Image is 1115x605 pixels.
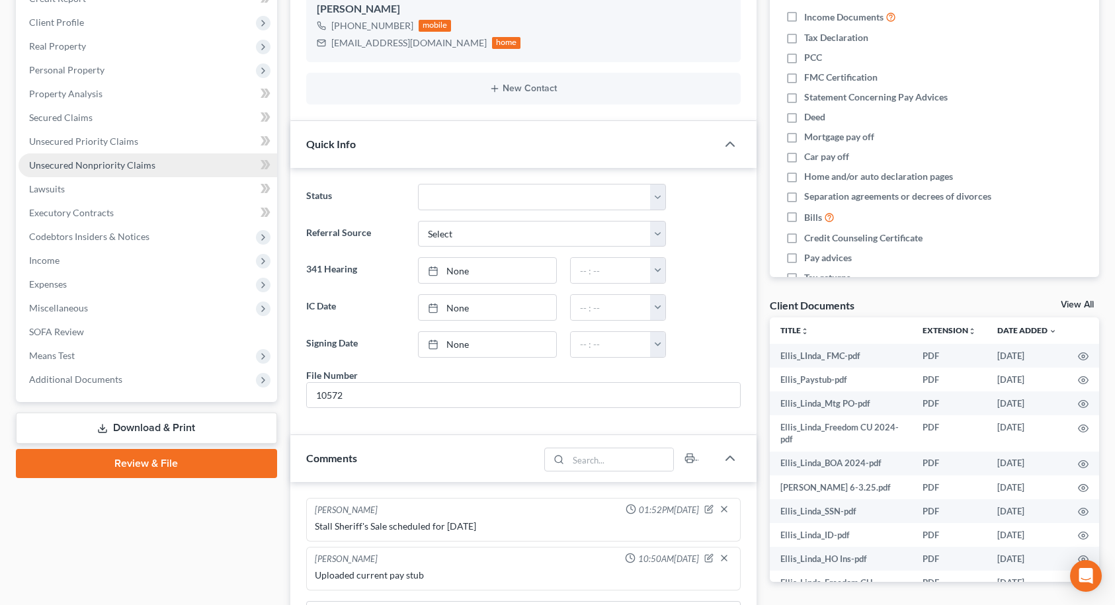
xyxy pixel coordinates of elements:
[419,295,556,320] a: None
[306,138,356,150] span: Quick Info
[987,452,1067,475] td: [DATE]
[912,344,987,368] td: PDF
[29,40,86,52] span: Real Property
[300,257,411,284] label: 341 Hearing
[29,159,155,171] span: Unsecured Nonpriority Claims
[300,331,411,358] label: Signing Date
[804,170,953,183] span: Home and/or auto declaration pages
[912,452,987,475] td: PDF
[29,88,103,99] span: Property Analysis
[331,36,487,50] div: [EMAIL_ADDRESS][DOMAIN_NAME]
[912,547,987,571] td: PDF
[804,91,948,104] span: Statement Concerning Pay Advices
[19,130,277,153] a: Unsecured Priority Claims
[997,325,1057,335] a: Date Added expand_more
[492,37,521,49] div: home
[801,327,809,335] i: unfold_more
[770,499,912,523] td: Ellis_Linda_SSN-pdf
[571,295,651,320] input: -- : --
[315,520,732,533] div: Stall Sheriff's Sale scheduled for [DATE]
[419,332,556,357] a: None
[29,183,65,194] span: Lawsuits
[315,553,378,566] div: [PERSON_NAME]
[29,326,84,337] span: SOFA Review
[987,475,1067,499] td: [DATE]
[770,368,912,391] td: Ellis_Paystub-pdf
[29,278,67,290] span: Expenses
[29,374,122,385] span: Additional Documents
[639,504,699,516] span: 01:52PM[DATE]
[770,415,912,452] td: Ellis_Linda_Freedom CU 2024-pdf
[29,350,75,361] span: Means Test
[317,1,730,17] div: [PERSON_NAME]
[419,258,556,283] a: None
[571,258,651,283] input: -- : --
[568,448,673,471] input: Search...
[804,271,850,284] span: Tax returns
[770,391,912,415] td: Ellis_Linda_Mtg PO-pdf
[912,475,987,499] td: PDF
[804,31,868,44] span: Tax Declaration
[912,391,987,415] td: PDF
[16,449,277,478] a: Review & File
[987,391,1067,415] td: [DATE]
[315,504,378,517] div: [PERSON_NAME]
[16,413,277,444] a: Download & Print
[770,298,854,312] div: Client Documents
[19,82,277,106] a: Property Analysis
[19,201,277,225] a: Executory Contracts
[315,569,732,582] div: Uploaded current pay stub
[307,383,740,408] input: --
[804,150,849,163] span: Car pay off
[19,177,277,201] a: Lawsuits
[987,547,1067,571] td: [DATE]
[804,190,991,203] span: Separation agreements or decrees of divorces
[300,221,411,247] label: Referral Source
[419,20,452,32] div: mobile
[987,499,1067,523] td: [DATE]
[912,499,987,523] td: PDF
[770,452,912,475] td: Ellis_Linda_BOA 2024-pdf
[29,17,84,28] span: Client Profile
[29,112,93,123] span: Secured Claims
[29,302,88,313] span: Miscellaneous
[1061,300,1094,309] a: View All
[331,19,413,32] div: [PHONE_NUMBER]
[306,368,358,382] div: File Number
[968,327,976,335] i: unfold_more
[638,553,699,565] span: 10:50AM[DATE]
[987,523,1067,547] td: [DATE]
[29,231,149,242] span: Codebtors Insiders & Notices
[300,184,411,210] label: Status
[804,11,884,24] span: Income Documents
[923,325,976,335] a: Extensionunfold_more
[804,231,923,245] span: Credit Counseling Certificate
[29,64,104,75] span: Personal Property
[770,344,912,368] td: Ellis_LInda_ FMC-pdf
[912,523,987,547] td: PDF
[804,71,878,84] span: FMC Certification
[912,368,987,391] td: PDF
[1070,560,1102,592] div: Open Intercom Messenger
[780,325,809,335] a: Titleunfold_more
[29,207,114,218] span: Executory Contracts
[317,83,730,94] button: New Contact
[300,294,411,321] label: IC Date
[19,153,277,177] a: Unsecured Nonpriority Claims
[19,320,277,344] a: SOFA Review
[804,130,874,143] span: Mortgage pay off
[804,211,822,224] span: Bills
[571,332,651,357] input: -- : --
[770,523,912,547] td: Ellis_Linda_ID-pdf
[1049,327,1057,335] i: expand_more
[19,106,277,130] a: Secured Claims
[770,475,912,499] td: [PERSON_NAME] 6-3.25.pdf
[987,344,1067,368] td: [DATE]
[770,547,912,571] td: Ellis_Linda_HO Ins-pdf
[804,51,822,64] span: PCC
[804,251,852,264] span: Pay advices
[306,452,357,464] span: Comments
[804,110,825,124] span: Deed
[912,415,987,452] td: PDF
[987,415,1067,452] td: [DATE]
